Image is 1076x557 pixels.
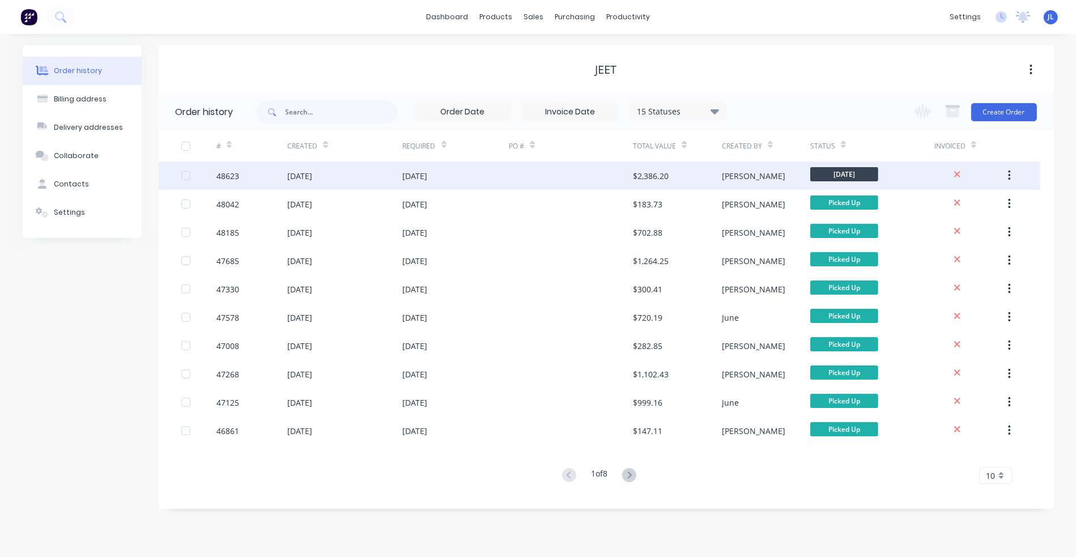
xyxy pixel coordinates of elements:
div: [DATE] [287,283,312,295]
div: # [216,130,287,161]
div: Order history [176,105,233,119]
button: Settings [23,198,142,227]
div: [DATE] [287,397,312,409]
div: $282.85 [633,340,662,352]
img: Factory [20,8,37,25]
button: Order history [23,57,142,85]
div: 47578 [216,312,239,324]
div: Invoiced [934,141,966,151]
div: [DATE] [403,255,428,267]
button: Billing address [23,85,142,113]
button: Create Order [971,103,1037,121]
div: 15 Statuses [631,105,726,118]
div: $999.16 [633,397,662,409]
div: $702.88 [633,227,662,239]
div: Created By [722,130,810,161]
div: PO # [509,130,633,161]
div: Created [287,130,402,161]
button: Delivery addresses [23,113,142,142]
input: Search... [286,101,398,124]
span: Picked Up [810,337,878,351]
div: [DATE] [403,198,428,210]
div: Created [287,141,317,151]
div: purchasing [549,8,601,25]
div: June [722,397,739,409]
input: Order Date [415,104,511,121]
div: [DATE] [403,312,428,324]
div: settings [944,8,986,25]
div: 47685 [216,255,239,267]
div: [PERSON_NAME] [722,425,785,437]
div: [PERSON_NAME] [722,283,785,295]
div: June [722,312,739,324]
div: [DATE] [287,198,312,210]
div: 48042 [216,198,239,210]
button: Contacts [23,170,142,198]
div: 47125 [216,397,239,409]
div: [DATE] [403,340,428,352]
div: [DATE] [403,368,428,380]
div: [DATE] [287,368,312,380]
div: 47330 [216,283,239,295]
div: [PERSON_NAME] [722,198,785,210]
div: 47008 [216,340,239,352]
span: Picked Up [810,365,878,380]
span: 10 [986,470,996,482]
div: products [474,8,518,25]
div: [DATE] [287,227,312,239]
div: Collaborate [54,151,99,161]
span: Picked Up [810,394,878,408]
div: [DATE] [287,340,312,352]
span: Picked Up [810,195,878,210]
div: Status [810,130,934,161]
span: Picked Up [810,224,878,238]
div: [DATE] [287,255,312,267]
div: Invoiced [934,130,1005,161]
div: 48185 [216,227,239,239]
a: dashboard [420,8,474,25]
div: $720.19 [633,312,662,324]
span: Picked Up [810,252,878,266]
div: # [216,141,221,151]
div: [PERSON_NAME] [722,227,785,239]
span: [DATE] [810,167,878,181]
div: Order history [54,66,102,76]
button: Collaborate [23,142,142,170]
div: [PERSON_NAME] [722,255,785,267]
div: $183.73 [633,198,662,210]
div: sales [518,8,549,25]
div: [DATE] [403,227,428,239]
div: $300.41 [633,283,662,295]
div: Billing address [54,94,107,104]
div: [DATE] [287,312,312,324]
div: $147.11 [633,425,662,437]
div: Created By [722,141,762,151]
div: Status [810,141,835,151]
div: [DATE] [403,425,428,437]
div: productivity [601,8,656,25]
div: $2,386.20 [633,170,669,182]
div: PO # [509,141,524,151]
div: 1 of 8 [591,467,607,484]
span: JL [1048,12,1054,22]
span: Picked Up [810,309,878,323]
div: Required [403,141,436,151]
span: Picked Up [810,422,878,436]
div: Total Value [633,141,676,151]
div: [DATE] [403,170,428,182]
div: 48623 [216,170,239,182]
div: 47268 [216,368,239,380]
span: Picked Up [810,280,878,295]
div: $1,264.25 [633,255,669,267]
div: Total Value [633,130,721,161]
div: [DATE] [403,283,428,295]
div: $1,102.43 [633,368,669,380]
div: Delivery addresses [54,122,123,133]
div: [PERSON_NAME] [722,170,785,182]
div: [PERSON_NAME] [722,368,785,380]
input: Invoice Date [523,104,618,121]
div: [DATE] [403,397,428,409]
div: Jeet [596,63,617,76]
div: [DATE] [287,425,312,437]
div: [DATE] [287,170,312,182]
